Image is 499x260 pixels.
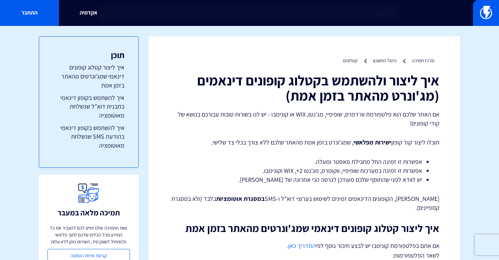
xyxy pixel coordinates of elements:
[53,123,124,150] a: איך להשתמש בקופון דינאמי בהודעת SMS שנשלחת מאוטומציה
[53,63,124,90] a: איך ליצור קטלוג קופונים דינאמי שמג'ונרטים מהאתר בזמן אמת
[169,73,439,103] h1: איך ליצור ולהשתמש בקטלוג קופונים דינאמים (מג'ונרט מהאתר בזמן אמת)
[353,138,391,146] strong: ישירות מפלאשי
[186,175,422,184] li: יש לוודא לפני שהתוסף שלכם מעודכן לגרסה הכי אחרונה של [PERSON_NAME].
[216,195,242,203] strong: אוטומציות
[287,242,316,250] a: המדריך כאן.
[343,57,358,64] a: קטלוגים
[412,57,434,64] a: מרכז תמיכה
[100,5,399,21] input: חיפוש מהיר...
[186,157,422,166] li: אפשרות זו זמינה החל מחבילת מאסטר ומעלה.
[169,138,439,147] p: תוכלו ליצור קוד קופון , שמג'ונרט בזמן אמת מהאתר שלכם ללא צורך בכלי צד שלישי.
[169,223,439,234] h2: איך ליצור קטלוג קופונים דינאמי שמג'ונרטים מהאתר בזמן אמת
[186,166,422,175] li: אפשרות זו זמינה במערכות שופיפיי, ווקומרס, מג'נטו 2+, WIX וקונימבו.
[244,195,265,203] strong: במסגרת
[169,194,439,212] p: [PERSON_NAME], הקופונים הדינאמים זמינים לשימוש בערוצי דוא"ל ו-SMS בלבד (ולא במסגרת קמפיינים).
[58,208,120,217] h3: תמיכה מלאה במעבר
[169,110,439,128] p: אם האתר שלכם הוא פלטפורמת וורדפרס, שופיפיי, מג'נטו, WIX או קונימבו - יש לנו בשורות טובות עבורכם ב...
[53,93,124,120] a: איך להשתמש בקופון דינאמי בתבנית דוא"ל שנשלחת מאוטומציה
[373,57,396,64] a: ניהול החשבון
[53,50,124,59] h3: תוכן
[47,224,130,245] p: צוות התמיכה שלנו יסייע לכם להעביר את כל המידע מכל הכלים שלכם לתוך פלאשי ולהתחיל לשווק מיד, השירות...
